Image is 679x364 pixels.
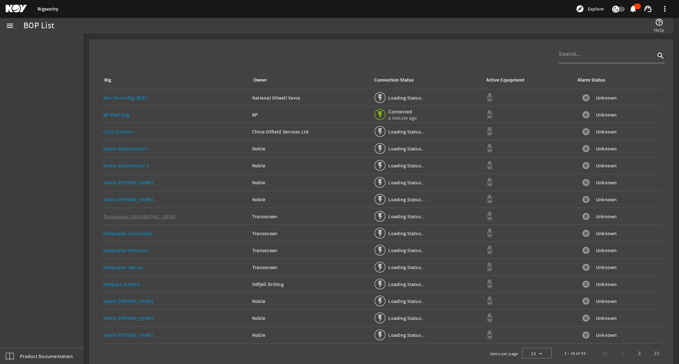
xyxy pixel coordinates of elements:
[252,179,367,186] div: Noble
[37,6,58,12] a: Rigsentry
[485,229,494,238] img: Graypod.svg
[103,264,143,270] a: Deepwater Skyros
[588,5,604,12] span: Explore
[485,330,494,339] img: Graypod.svg
[252,332,367,339] div: Noble
[596,281,617,288] span: Unknown
[103,95,147,101] a: Nov Demo Rig (BOP)
[252,264,367,271] div: Transocean
[596,213,617,220] span: Unknown
[103,332,153,338] a: Noble [PERSON_NAME]
[388,247,424,253] span: Loading Status...
[252,281,367,288] div: Odfjell Drilling
[388,332,424,338] span: Loading Status...
[485,127,494,136] img: Graypod.svg
[252,315,367,322] div: Noble
[103,162,150,169] a: Noble Globetrotter II
[252,230,367,237] div: Transocean
[596,145,617,152] span: Unknown
[103,129,133,135] a: COSL Pioneer
[388,264,424,270] span: Loading Status...
[103,230,152,237] a: Deepwater Corcovado
[388,315,424,321] span: Loading Status...
[596,196,617,203] span: Unknown
[103,213,175,220] a: Transocean [GEOGRAPHIC_DATA]
[485,195,494,204] img: Graypod.svg
[485,263,494,271] img: Graypod.svg
[103,247,148,253] a: Deepwater Mykonos
[388,281,424,287] span: Loading Status...
[388,162,424,169] span: Loading Status...
[485,93,494,102] img: Graypod.svg
[596,247,617,254] span: Unknown
[252,196,367,203] div: Noble
[253,76,267,84] div: Owner
[485,212,494,221] img: Graypod.svg
[103,298,153,304] a: Noble [PERSON_NAME]
[648,345,665,362] button: Last page
[388,145,424,152] span: Loading Status...
[388,230,424,237] span: Loading Status...
[629,5,637,13] mat-icon: notifications
[564,350,586,357] div: 1 – 15 of 35
[252,111,367,118] div: BP
[596,230,617,237] span: Unknown
[644,5,652,13] mat-icon: support_agent
[576,5,584,13] mat-icon: explore
[388,213,424,220] span: Loading Status...
[374,76,414,84] div: Connection Status
[388,115,418,121] span: a minute ago
[485,144,494,153] img: Graypod.svg
[104,76,111,84] div: Rig
[559,50,655,58] input: Search...
[485,280,494,288] img: Graypod.svg
[485,178,494,187] img: Graypod.svg
[596,162,617,169] span: Unknown
[486,76,524,84] div: Active Equipment
[596,128,617,135] span: Unknown
[578,76,605,84] div: Alarm Status
[103,76,244,84] div: Rig
[6,22,14,30] mat-icon: menu
[485,246,494,255] img: Graypod.svg
[388,129,424,135] span: Loading Status...
[596,264,617,271] span: Unknown
[655,18,663,26] mat-icon: help_outline
[103,281,140,287] a: Deepsea Atlantic
[252,145,367,152] div: Noble
[20,353,73,360] span: Product Documentation
[252,94,367,101] div: National Oilwell Varco
[485,314,494,322] img: Graypod.svg
[596,179,617,186] span: Unknown
[388,179,424,186] span: Loading Status...
[485,297,494,305] img: Graypod.svg
[485,110,494,119] img: Graypod.svg
[596,298,617,305] span: Unknown
[656,52,665,60] i: search
[103,315,153,321] a: Noble [PERSON_NAME]
[388,108,418,115] span: Connected
[596,111,617,118] span: Unknown
[252,213,367,220] div: Transocean
[388,95,424,101] span: Loading Status...
[631,345,648,362] button: Next page
[596,94,617,101] span: Unknown
[490,350,519,357] div: Items per page:
[654,26,664,34] span: Help
[252,128,367,135] div: China Oilfield Services Ltd.
[103,145,148,152] a: Noble Globetrotter I
[252,298,367,305] div: Noble
[656,0,673,17] button: more_vert
[573,3,607,14] button: Explore
[23,22,54,29] div: BOP List
[388,298,424,304] span: Loading Status...
[252,162,367,169] div: Noble
[596,315,617,322] span: Unknown
[103,196,153,203] a: Noble [PERSON_NAME]
[596,332,617,339] span: Unknown
[103,179,153,186] a: Noble [PERSON_NAME]
[388,196,424,203] span: Loading Status...
[252,76,365,84] div: Owner
[485,161,494,170] img: Graypod.svg
[252,247,367,254] div: Transocean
